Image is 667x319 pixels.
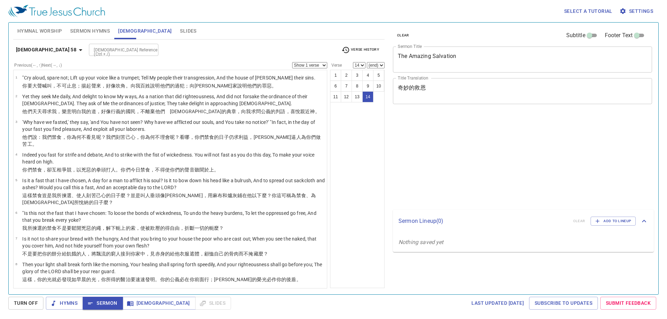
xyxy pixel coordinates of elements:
[397,32,409,39] span: clear
[591,217,636,226] button: Add to Lineup
[22,134,321,147] wh5315: ，你為何不理會
[42,167,219,173] wh6684: ，卻互相爭競
[96,109,320,114] wh1870: ，好像行
[74,200,113,205] wh3068: 所悅納
[195,167,219,173] wh6963: 聽聞
[310,109,320,114] wh7132: 神
[155,277,301,282] wh6779: 。你的公義
[42,109,320,114] wh3117: 尋求
[91,225,224,231] wh7562: 的繩
[22,193,316,205] wh7218: 像[PERSON_NAME]
[180,27,196,35] span: Slides
[118,27,172,35] span: [DEMOGRAPHIC_DATA]
[88,299,117,308] span: Sermon
[91,46,145,54] input: Type Bible Reference
[341,91,352,102] button: 12
[22,108,325,115] p: 他們天
[106,251,268,257] wh4788: 的窮人
[106,167,219,173] wh106: 打人
[145,225,224,231] wh7971: 被欺壓
[341,46,379,54] span: Verse History
[160,225,224,231] wh7533: 的得自由
[606,299,651,308] span: Submit Feedback
[104,200,113,205] wh3117: 麼？
[70,27,110,35] span: Sermon Hymns
[22,177,325,191] p: Is it a fast that I have chosen, A day for a man to afflict his soul? Is it to bow down his head ...
[72,109,320,114] wh2654: 明白
[15,211,17,215] span: 6
[22,74,315,81] p: "Cry aloud, spare not; Lift up your voice like a trumpet; Tell My people their transgression, And...
[204,277,301,282] wh6440: 行
[15,236,17,240] span: 7
[135,225,224,231] wh92: ，使
[237,83,277,89] wh1004: 說明他們的罪惡
[232,83,277,89] wh3290: 家
[116,109,320,114] wh6213: 義
[155,109,320,114] wh5800: 他們 [DEMOGRAPHIC_DATA]
[180,277,301,282] wh6664: 必在你前面
[22,276,325,283] p: 這樣，你的光
[165,251,268,257] wh6174: 的給他衣服遮體
[22,93,325,107] p: Yet they seek Me daily, And delight to know My ways, As a nation that did righteousness, And did ...
[160,83,277,89] wh5046: 他們的過犯
[121,109,320,114] wh6666: 的國民
[184,83,277,89] wh6588: ；向[PERSON_NAME]
[605,31,633,40] span: Footer Text
[76,83,277,89] wh2820: ；揚起
[195,225,224,231] wh5423: 一切的軛
[398,217,568,225] p: Sermon Lineup ( 0 )
[15,152,17,156] span: 4
[469,297,527,310] a: Last updated [DATE]
[22,134,321,147] wh7200: 呢？我們刻苦
[22,193,316,205] wh120: 刻苦
[14,63,62,67] label: Previous (←, ↑) Next (→, ↓)
[341,81,352,92] button: 7
[315,109,320,114] wh430: 。
[398,239,444,245] i: Nothing saved yet
[300,109,320,114] wh2654: 親近
[121,251,268,257] wh6041: 接到
[471,299,524,308] span: Last updated [DATE]
[15,288,17,292] span: 9
[83,297,123,310] button: Sermon
[32,141,37,147] wh6092: 。
[37,109,320,114] wh3117: 天
[561,5,615,18] button: Select a tutorial
[89,200,114,205] wh7522: 的日子
[22,193,316,205] wh6685: 豈是我所揀選
[618,5,656,18] button: Settings
[46,297,83,310] button: Hymns
[116,225,224,231] wh5425: 軛
[236,109,320,114] wh4941: ，向我求問
[337,45,383,55] button: Verse History
[22,261,325,275] p: Then your light shall break forth like the morning, Your healing shall spring forth speedily, And...
[51,299,77,308] span: Hymns
[330,70,341,81] button: 1
[22,151,325,165] p: Indeed you fast for strife and debate, And to strike with the fist of wickedness. You will not fa...
[52,109,320,114] wh1875: 我，樂意
[15,75,17,79] span: 1
[22,235,325,249] p: Is it not to share your bread with the hungry, And that you bring to your house the poor who are ...
[72,167,219,173] wh7379: ，以兇惡
[150,167,219,173] wh6684: ，不得使你們的聲音
[373,81,384,92] button: 10
[271,109,320,114] wh6664: 的判語
[121,225,224,231] wh4133: 上的索
[362,91,373,102] button: 14
[564,7,612,16] span: Select a tutorial
[258,251,268,257] wh5956: 麼？
[86,277,301,282] wh7837: 的光，你所得的醫治
[22,210,325,224] p: "Is this not the fast that I have chosen: To loose the bonds of wickedness, To undo the heavy bur...
[15,178,17,182] span: 5
[42,83,277,89] wh1627: 喊叫
[22,119,325,133] p: 'Why have we fasted,' they say, 'and You have not seen? Why have we afflicted our souls, and You ...
[91,167,219,173] wh7562: 的拳頭
[13,43,88,56] button: [DEMOGRAPHIC_DATA] 58
[214,225,224,231] wh4133: 麼？
[52,277,301,282] wh216: 就必發現
[22,193,316,205] wh5315: 的日子
[390,111,601,207] iframe: from-child
[22,193,316,205] wh3117: 麼？豈是叫人垂
[155,251,269,257] wh7200: 赤身
[81,225,224,231] wh6605: 兇惡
